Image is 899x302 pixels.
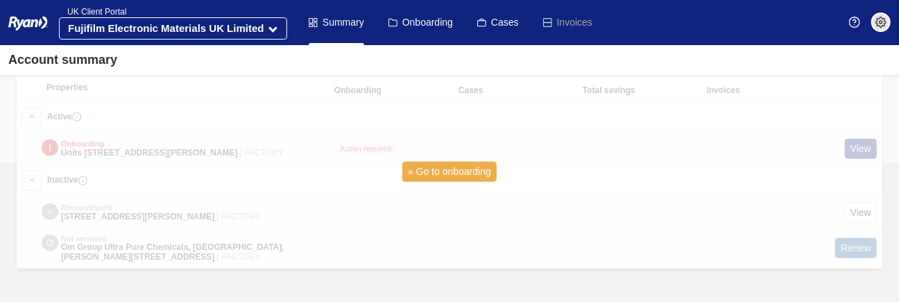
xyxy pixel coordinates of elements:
[402,162,497,182] a: » Go to onboarding
[8,51,117,69] div: Account summary
[59,7,126,17] span: UK Client Portal
[59,17,287,40] button: Fujifilm Electronic Materials UK Limited
[68,22,264,34] strong: Fujifilm Electronic Materials UK Limited
[875,17,887,28] img: settings
[849,17,860,28] img: Help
